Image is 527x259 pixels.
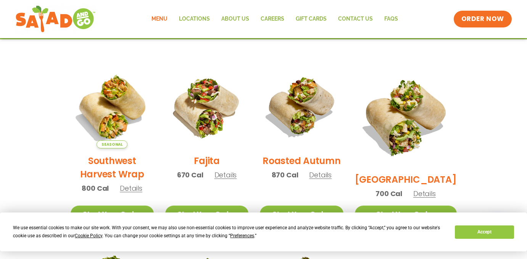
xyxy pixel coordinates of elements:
[454,11,512,27] a: ORDER NOW
[263,154,341,167] h2: Roasted Autumn
[461,14,504,24] span: ORDER NOW
[75,233,102,238] span: Cookie Policy
[146,10,173,28] a: Menu
[272,170,298,180] span: 870 Cal
[214,170,237,180] span: Details
[355,65,457,167] img: Product photo for BBQ Ranch Wrap
[97,140,127,148] span: Seasonal
[413,189,436,198] span: Details
[332,10,379,28] a: Contact Us
[379,10,404,28] a: FAQs
[13,224,446,240] div: We use essential cookies to make our site work. With your consent, we may also use non-essential ...
[355,206,457,222] a: Start Your Order
[71,65,154,148] img: Product photo for Southwest Harvest Wrap
[455,225,514,239] button: Accept
[260,206,343,222] a: Start Your Order
[230,233,254,238] span: Preferences
[82,183,109,193] span: 800 Cal
[177,170,203,180] span: 670 Cal
[260,65,343,148] img: Product photo for Roasted Autumn Wrap
[376,188,402,199] span: 700 Cal
[173,10,216,28] a: Locations
[165,206,248,222] a: Start Your Order
[71,206,154,222] a: Start Your Order
[216,10,255,28] a: About Us
[290,10,332,28] a: GIFT CARDS
[194,154,220,167] h2: Fajita
[255,10,290,28] a: Careers
[120,183,142,193] span: Details
[165,65,248,148] img: Product photo for Fajita Wrap
[146,10,404,28] nav: Menu
[309,170,332,180] span: Details
[355,173,457,186] h2: [GEOGRAPHIC_DATA]
[71,154,154,181] h2: Southwest Harvest Wrap
[15,4,96,34] img: new-SAG-logo-768×292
